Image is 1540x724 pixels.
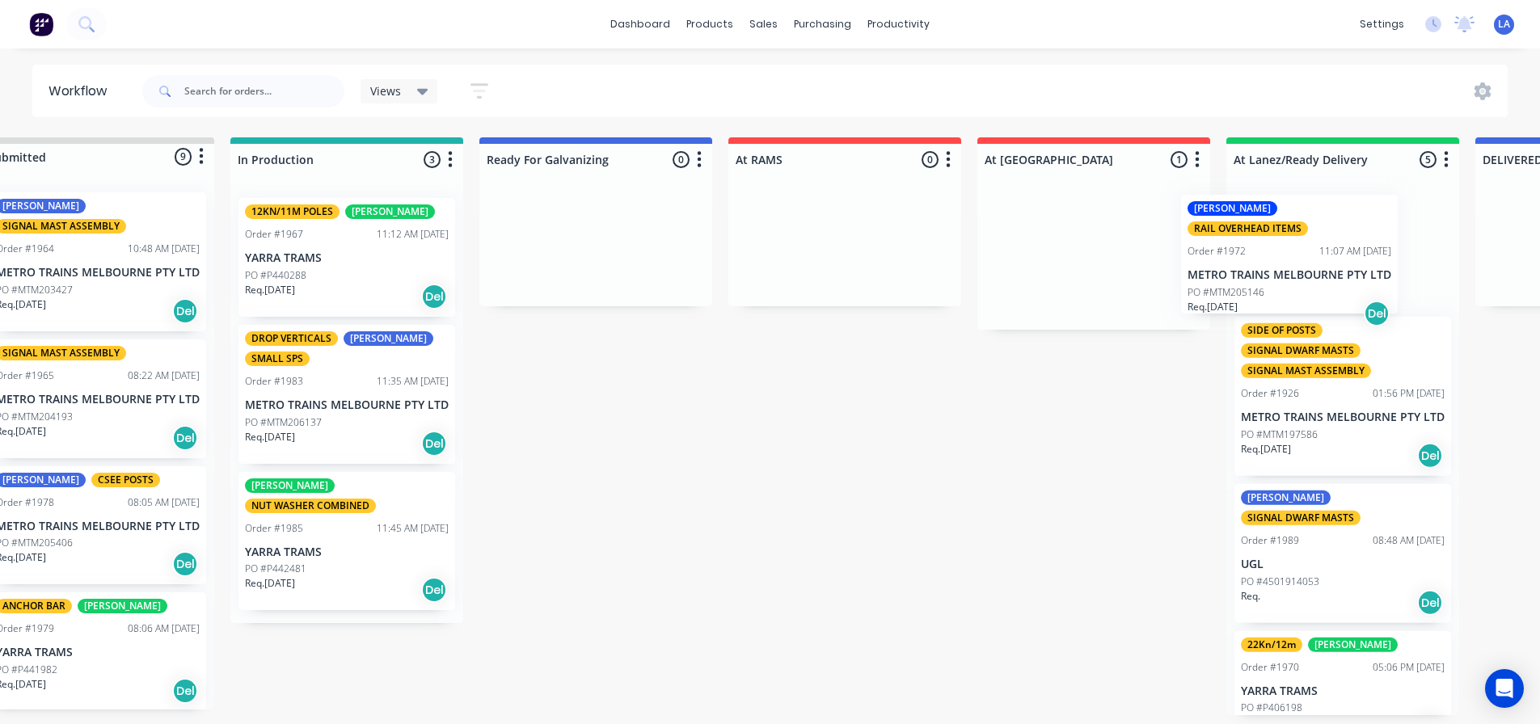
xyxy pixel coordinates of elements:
div: sales [741,12,786,36]
span: 5 [1420,151,1437,168]
input: Enter column name… [238,151,397,168]
input: Enter column name… [985,151,1144,168]
div: Open Intercom Messenger [1485,669,1524,708]
input: Enter column name… [1234,151,1393,168]
div: settings [1352,12,1412,36]
div: purchasing [786,12,859,36]
span: Views [370,82,401,99]
span: 0 [673,151,690,168]
span: 9 [175,148,192,165]
img: Factory [29,12,53,36]
div: Workflow [49,82,115,101]
div: productivity [859,12,938,36]
div: products [678,12,741,36]
input: Enter column name… [487,151,646,168]
a: dashboard [602,12,678,36]
input: Search for orders... [184,75,344,107]
span: LA [1498,17,1510,32]
span: 3 [424,151,441,168]
span: 1 [1171,151,1188,168]
input: Enter column name… [736,151,895,168]
span: 0 [922,151,939,168]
